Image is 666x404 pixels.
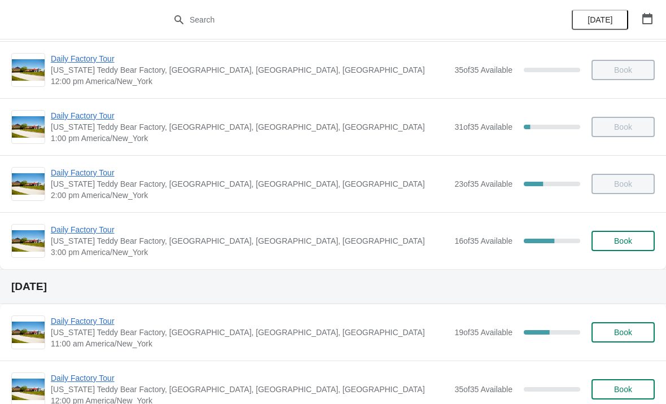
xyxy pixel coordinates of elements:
[12,379,45,401] img: Daily Factory Tour | Vermont Teddy Bear Factory, Shelburne Road, Shelburne, VT, USA | 12:00 pm Am...
[51,76,449,87] span: 12:00 pm America/New_York
[51,167,449,178] span: Daily Factory Tour
[51,384,449,395] span: [US_STATE] Teddy Bear Factory, [GEOGRAPHIC_DATA], [GEOGRAPHIC_DATA], [GEOGRAPHIC_DATA]
[591,322,655,342] button: Book
[51,53,449,64] span: Daily Factory Tour
[51,110,449,121] span: Daily Factory Tour
[614,236,632,245] span: Book
[12,59,45,81] img: Daily Factory Tour | Vermont Teddy Bear Factory, Shelburne Road, Shelburne, VT, USA | 12:00 pm Am...
[51,372,449,384] span: Daily Factory Tour
[189,10,499,30] input: Search
[454,122,512,131] span: 31 of 35 Available
[12,322,45,344] img: Daily Factory Tour | Vermont Teddy Bear Factory, Shelburne Road, Shelburne, VT, USA | 11:00 am Am...
[454,179,512,188] span: 23 of 35 Available
[51,133,449,144] span: 1:00 pm America/New_York
[51,224,449,235] span: Daily Factory Tour
[51,178,449,190] span: [US_STATE] Teddy Bear Factory, [GEOGRAPHIC_DATA], [GEOGRAPHIC_DATA], [GEOGRAPHIC_DATA]
[51,64,449,76] span: [US_STATE] Teddy Bear Factory, [GEOGRAPHIC_DATA], [GEOGRAPHIC_DATA], [GEOGRAPHIC_DATA]
[51,247,449,258] span: 3:00 pm America/New_York
[12,173,45,195] img: Daily Factory Tour | Vermont Teddy Bear Factory, Shelburne Road, Shelburne, VT, USA | 2:00 pm Ame...
[454,236,512,245] span: 16 of 35 Available
[614,385,632,394] span: Book
[614,328,632,337] span: Book
[454,65,512,74] span: 35 of 35 Available
[51,235,449,247] span: [US_STATE] Teddy Bear Factory, [GEOGRAPHIC_DATA], [GEOGRAPHIC_DATA], [GEOGRAPHIC_DATA]
[588,15,612,24] span: [DATE]
[51,315,449,327] span: Daily Factory Tour
[51,327,449,338] span: [US_STATE] Teddy Bear Factory, [GEOGRAPHIC_DATA], [GEOGRAPHIC_DATA], [GEOGRAPHIC_DATA]
[572,10,628,30] button: [DATE]
[51,190,449,201] span: 2:00 pm America/New_York
[454,328,512,337] span: 19 of 35 Available
[51,121,449,133] span: [US_STATE] Teddy Bear Factory, [GEOGRAPHIC_DATA], [GEOGRAPHIC_DATA], [GEOGRAPHIC_DATA]
[454,385,512,394] span: 35 of 35 Available
[51,338,449,349] span: 11:00 am America/New_York
[11,281,655,292] h2: [DATE]
[12,116,45,138] img: Daily Factory Tour | Vermont Teddy Bear Factory, Shelburne Road, Shelburne, VT, USA | 1:00 pm Ame...
[12,230,45,252] img: Daily Factory Tour | Vermont Teddy Bear Factory, Shelburne Road, Shelburne, VT, USA | 3:00 pm Ame...
[591,379,655,399] button: Book
[591,231,655,251] button: Book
